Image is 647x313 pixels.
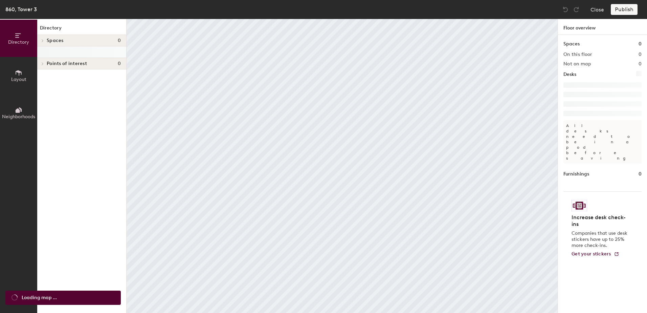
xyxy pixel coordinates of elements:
[563,40,580,48] h1: Spaces
[572,214,629,228] h4: Increase desk check-ins
[639,170,642,178] h1: 0
[563,170,589,178] h1: Furnishings
[563,71,576,78] h1: Desks
[37,24,126,35] h1: Directory
[562,6,569,13] img: Undo
[2,114,35,120] span: Neighborhoods
[573,6,580,13] img: Redo
[639,40,642,48] h1: 0
[5,5,37,14] div: 860, Tower 3
[563,52,592,57] h2: On this floor
[558,19,647,35] h1: Floor overview
[47,61,87,66] span: Points of interest
[639,52,642,57] h2: 0
[8,39,29,45] span: Directory
[118,38,121,43] span: 0
[563,61,591,67] h2: Not on map
[572,230,629,249] p: Companies that use desk stickers have up to 25% more check-ins.
[572,251,619,257] a: Get your stickers
[22,294,57,301] span: Loading map ...
[590,4,604,15] button: Close
[11,77,26,82] span: Layout
[47,38,64,43] span: Spaces
[127,19,558,313] canvas: Map
[572,200,587,211] img: Sticker logo
[639,61,642,67] h2: 0
[563,120,642,164] p: All desks need to be in a pod before saving
[118,61,121,66] span: 0
[572,251,611,257] span: Get your stickers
